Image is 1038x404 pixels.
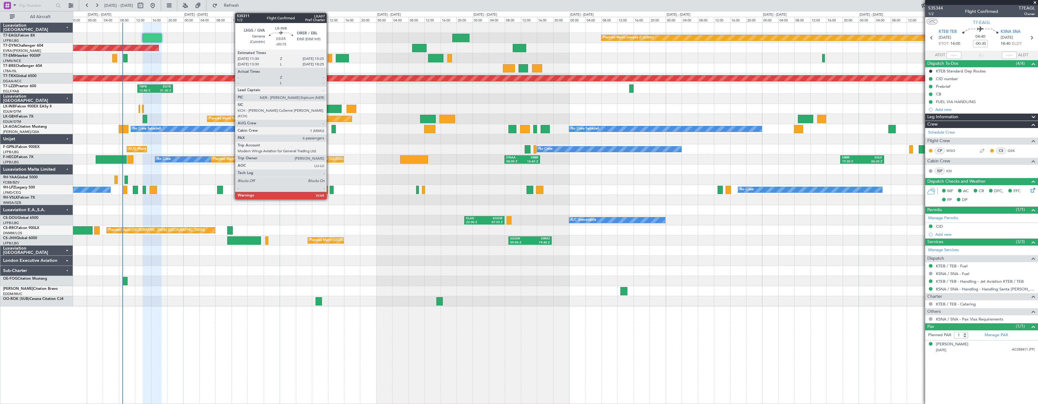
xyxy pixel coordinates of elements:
[730,17,746,22] div: 16:00
[215,17,231,22] div: 08:00
[213,155,309,164] div: Planned Maint [GEOGRAPHIC_DATA] ([GEOGRAPHIC_DATA])
[1016,206,1025,213] span: (1/1)
[3,176,38,179] a: 9H-YAAGlobal 5000
[927,239,943,246] span: Services
[3,38,19,43] a: LFPB/LBG
[1016,323,1025,329] span: (1/1)
[505,17,521,22] div: 08:00
[3,160,19,165] a: LFPB/LBG
[3,155,33,159] a: F-HECDFalcon 7X
[762,17,778,22] div: 00:00
[1008,148,1021,153] a: GSK
[3,125,47,129] a: LX-AOACitation Mustang
[842,160,862,164] div: 19:30 Z
[3,145,16,149] span: F-GPNJ
[155,85,171,89] div: EGTK
[935,168,945,174] div: ISP
[3,287,58,291] a: [PERSON_NAME]Citation Bravo
[309,236,406,245] div: Planned Maint [GEOGRAPHIC_DATA] ([GEOGRAPHIC_DATA])
[119,17,135,22] div: 08:00
[1001,35,1013,41] span: [DATE]
[927,323,934,330] span: Pax
[3,130,39,134] a: [PERSON_NAME]/QSA
[1016,239,1025,245] span: (3/3)
[927,308,941,315] span: Others
[3,216,38,220] a: CS-DOUGlobal 6500
[3,277,17,281] span: OE-FOG
[927,293,942,300] span: Charter
[947,188,953,194] span: MF
[585,17,601,22] div: 04:00
[936,301,976,307] a: KTEB / TEB - Catering
[714,17,730,22] div: 12:00
[376,17,392,22] div: 00:00
[939,29,957,35] span: KTEB TEB
[3,226,39,230] a: CS-RRCFalcon 900LX
[3,226,16,230] span: CS-RRC
[3,59,21,63] a: LFMN/NCE
[3,297,29,301] span: OO-ROK (SUB)
[946,168,960,174] a: KSI
[682,17,698,22] div: 04:00
[1013,188,1021,194] span: FFC
[936,76,958,81] div: CID number
[167,17,183,22] div: 20:00
[466,220,484,225] div: 22:00 Z
[3,125,17,129] span: LX-AOA
[103,17,119,22] div: 04:00
[571,216,596,225] div: A/C Unavailable
[510,237,530,241] div: EGGW
[485,216,503,221] div: EGGW
[928,247,959,253] a: Manage Services
[666,17,682,22] div: 00:00
[424,17,440,22] div: 12:00
[603,33,653,42] div: Planned Maint Geneva (Cointrin)
[3,115,17,118] span: LX-GBH
[939,41,949,47] span: ETOT
[778,17,794,22] div: 04:00
[184,12,208,17] div: [DATE] - [DATE]
[928,215,958,221] a: Manage Permits
[923,17,939,22] div: 16:00
[973,19,990,26] span: T7-EAGL
[965,8,998,15] div: Flight Confirmed
[936,263,967,269] a: KTEB / TEB - Fuel
[219,3,244,8] span: Refresh
[3,84,16,88] span: T7-LZZI
[985,332,1008,338] a: Manage PAX
[810,17,826,22] div: 12:00
[3,34,35,37] a: T7-EAGLFalcon 8X
[128,145,232,154] div: AOG Maint Hyères ([GEOGRAPHIC_DATA]-[GEOGRAPHIC_DATA])
[3,74,36,78] a: T7-TRXGlobal 6500
[530,237,550,241] div: KRNO
[209,114,277,123] div: Planned Maint Nice ([GEOGRAPHIC_DATA])
[3,105,52,108] a: LX-INBFalcon 900EX EASy II
[3,196,18,200] span: 9H-VSLK
[935,52,945,58] span: ATOT
[950,41,960,47] span: 14:00
[408,17,424,22] div: 08:00
[569,17,585,22] div: 00:00
[927,19,937,24] button: UTC
[521,17,537,22] div: 12:00
[996,147,1006,154] div: CS
[927,114,958,121] span: Leg Information
[936,224,943,229] div: CID
[826,17,842,22] div: 16:00
[522,160,538,164] div: 16:45 Z
[157,155,171,164] div: No Crew
[927,138,950,145] span: Flight Crew
[842,156,862,160] div: SBBR
[3,44,43,48] a: T7-DYNChallenger 604
[3,200,21,205] a: WMSA/SZB
[571,124,599,134] div: No Crew Sabadell
[139,89,155,93] div: 12:40 Z
[975,34,985,40] span: 04:40
[935,107,1035,112] div: Add new
[3,236,16,240] span: CS-JHH
[360,17,376,22] div: 20:00
[3,190,21,195] a: LFMD/CEQ
[1016,60,1025,67] span: (4/4)
[3,34,18,37] span: T7-EAGL
[3,180,19,185] a: FCBB/BZV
